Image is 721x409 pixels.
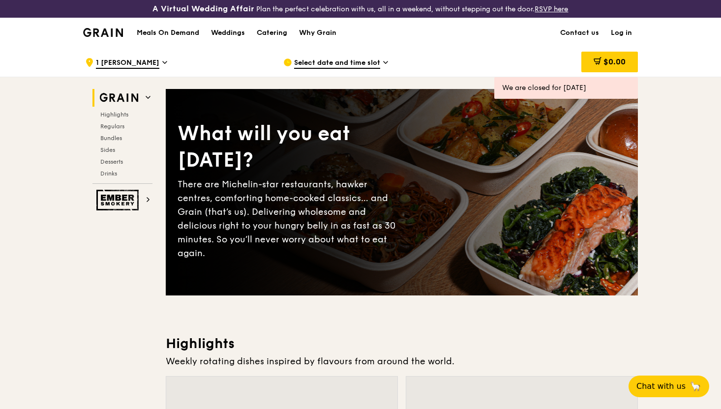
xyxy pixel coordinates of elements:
button: Chat with us🦙 [629,376,709,397]
img: Grain [83,28,123,37]
span: 1 [PERSON_NAME] [96,58,159,69]
h3: A Virtual Wedding Affair [152,4,254,14]
span: Sides [100,146,115,153]
a: RSVP here [535,5,568,13]
div: Weekly rotating dishes inspired by flavours from around the world. [166,354,638,368]
h3: Highlights [166,335,638,352]
a: Contact us [554,18,605,48]
img: Grain web logo [96,89,142,107]
div: Why Grain [299,18,336,48]
span: Select date and time slot [294,58,380,69]
a: Catering [251,18,293,48]
span: Highlights [100,111,128,118]
a: GrainGrain [83,17,123,47]
a: Weddings [205,18,251,48]
span: Drinks [100,170,117,177]
div: Weddings [211,18,245,48]
span: Regulars [100,123,124,130]
div: Plan the perfect celebration with us, all in a weekend, without stepping out the door. [120,4,601,14]
div: There are Michelin-star restaurants, hawker centres, comforting home-cooked classics… and Grain (... [178,177,402,260]
span: Chat with us [636,380,686,392]
a: Log in [605,18,638,48]
span: Desserts [100,158,123,165]
div: We are closed for [DATE] [502,83,630,93]
img: Ember Smokery web logo [96,190,142,210]
h1: Meals On Demand [137,28,199,38]
span: $0.00 [603,57,626,66]
div: What will you eat [DATE]? [178,120,402,174]
a: Why Grain [293,18,342,48]
div: Catering [257,18,287,48]
span: 🦙 [690,380,701,392]
span: Bundles [100,135,122,142]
